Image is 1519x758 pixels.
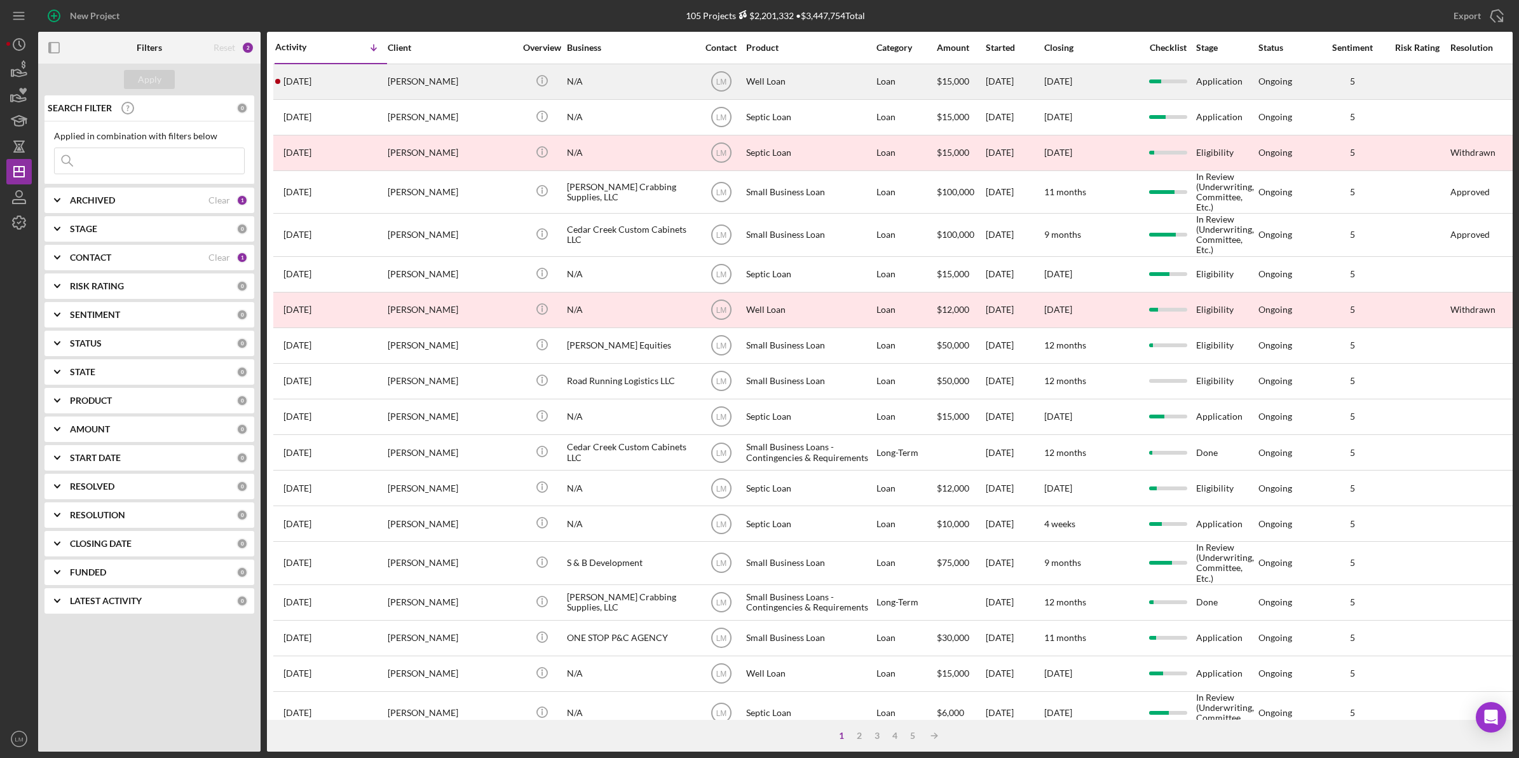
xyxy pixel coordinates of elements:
[1196,43,1257,53] div: Stage
[876,214,936,255] div: Loan
[937,268,969,279] span: $15,000
[1476,702,1506,733] div: Open Intercom Messenger
[986,621,1043,655] div: [DATE]
[1321,269,1384,279] div: 5
[567,214,694,255] div: Cedar Creek Custom Cabinets LLC
[388,507,515,541] div: [PERSON_NAME]
[746,586,873,619] div: Small Business Loans - Contingencies & Requirements
[937,43,984,53] div: Amount
[1044,147,1072,158] time: [DATE]
[1196,693,1257,733] div: In Review (Underwriting, Committee, Etc.)
[1044,229,1081,240] time: 9 months
[6,726,32,752] button: LM
[1450,230,1490,240] div: Approved
[236,452,248,464] div: 0
[876,586,936,619] div: Long-Term
[1044,76,1072,86] time: [DATE]
[850,731,868,741] div: 2
[986,65,1043,99] div: [DATE]
[986,136,1043,170] div: [DATE]
[388,172,515,212] div: [PERSON_NAME]
[567,329,694,362] div: [PERSON_NAME] Equities
[236,567,248,578] div: 0
[986,542,1043,583] div: [DATE]
[833,731,850,741] div: 1
[1196,471,1257,505] div: Eligibility
[283,558,311,568] time: 2025-09-02 20:17
[1044,707,1072,718] time: [DATE]
[1196,172,1257,212] div: In Review (Underwriting, Committee, Etc.)
[1196,293,1257,327] div: Eligibility
[567,657,694,691] div: N/A
[986,693,1043,733] div: [DATE]
[1321,148,1384,158] div: 5
[1321,76,1384,86] div: 5
[236,309,248,320] div: 0
[716,113,726,122] text: LM
[70,396,112,406] b: PRODUCT
[1258,76,1292,86] div: Ongoing
[567,436,694,469] div: Cedar Creek Custom Cabinets LLC
[1258,340,1292,350] div: Ongoing
[1258,376,1292,386] div: Ongoing
[1321,340,1384,350] div: 5
[746,43,873,53] div: Product
[388,542,515,583] div: [PERSON_NAME]
[1044,340,1086,350] time: 12 months
[236,102,248,114] div: 0
[388,471,515,505] div: [PERSON_NAME]
[1258,230,1292,240] div: Ongoing
[236,595,248,607] div: 0
[283,519,311,529] time: 2025-09-02 21:09
[876,65,936,99] div: Loan
[138,70,161,89] div: Apply
[567,471,694,505] div: N/A
[1196,258,1257,291] div: Eligibility
[716,377,726,386] text: LM
[746,65,873,99] div: Well Loan
[48,103,112,113] b: SEARCH FILTER
[986,258,1043,291] div: [DATE]
[716,634,726,643] text: LM
[1196,329,1257,362] div: Eligibility
[937,557,969,568] span: $75,000
[937,411,969,422] span: $15,000
[208,252,230,263] div: Clear
[283,483,311,493] time: 2025-09-03 00:15
[38,3,132,29] button: New Project
[70,252,111,263] b: CONTACT
[1321,43,1384,53] div: Sentiment
[937,518,969,529] span: $10,000
[1196,400,1257,434] div: Application
[937,136,984,170] div: $15,000
[1196,586,1257,619] div: Done
[1044,518,1075,529] time: 4 weeks
[937,632,969,643] span: $30,000
[1044,375,1086,386] time: 12 months
[567,586,694,619] div: [PERSON_NAME] Crabbing Supplies, LLC
[567,100,694,134] div: N/A
[70,224,97,234] b: STAGE
[876,400,936,434] div: Loan
[567,258,694,291] div: N/A
[1044,668,1072,679] time: [DATE]
[388,364,515,398] div: [PERSON_NAME]
[746,293,873,327] div: Well Loan
[388,400,515,434] div: [PERSON_NAME]
[1258,558,1292,568] div: Ongoing
[1258,43,1319,53] div: Status
[1258,269,1292,279] div: Ongoing
[876,436,936,469] div: Long-Term
[1321,187,1384,197] div: 5
[388,258,515,291] div: [PERSON_NAME]
[236,195,248,206] div: 1
[716,413,726,422] text: LM
[236,424,248,435] div: 0
[1258,668,1292,679] div: Ongoing
[876,621,936,655] div: Loan
[686,10,865,21] div: 105 Projects • $3,447,754 Total
[567,172,694,212] div: [PERSON_NAME] Crabbing Supplies, LLC
[283,112,311,122] time: 2025-09-05 19:30
[937,76,969,86] span: $15,000
[1196,65,1257,99] div: Application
